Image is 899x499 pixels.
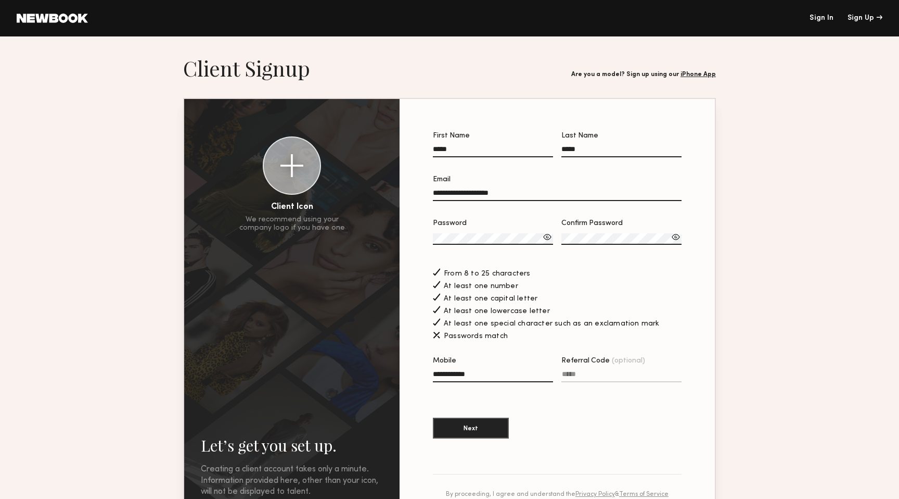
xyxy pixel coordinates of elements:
span: Passwords match [444,333,508,340]
input: Mobile [433,370,553,382]
input: Confirm Password [561,233,682,245]
input: First Name [433,145,553,157]
input: Email [433,189,682,201]
div: By proceeding, I agree and understand the & [433,491,682,498]
span: At least one special character such as an exclamation mark [444,320,660,328]
span: (optional) [612,357,645,365]
div: Creating a client account takes only a minute. Information provided here, other than your icon, w... [201,464,383,498]
a: Privacy Policy [575,491,615,497]
div: Password [433,220,553,227]
span: At least one capital letter [444,295,537,303]
input: Password [433,233,553,245]
h2: Let’s get you set up. [201,435,383,456]
div: Client Icon [271,203,313,211]
div: Last Name [561,132,682,140]
div: Sign Up [847,15,882,22]
div: Confirm Password [561,220,682,227]
div: First Name [433,132,553,140]
div: Are you a model? Sign up using our [571,71,716,78]
a: Terms of Service [619,491,669,497]
div: Email [433,176,682,183]
input: Referral Code(optional) [561,370,682,382]
span: At least one lowercase letter [444,308,550,315]
a: iPhone App [680,71,716,78]
span: At least one number [444,283,518,290]
input: Last Name [561,145,682,157]
div: We recommend using your company logo if you have one [239,216,345,232]
div: Referral Code [561,357,682,365]
h1: Client Signup [183,55,310,81]
div: Mobile [433,357,553,365]
span: From 8 to 25 characters [444,270,531,278]
button: Next [433,418,509,439]
a: Sign In [810,15,833,22]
